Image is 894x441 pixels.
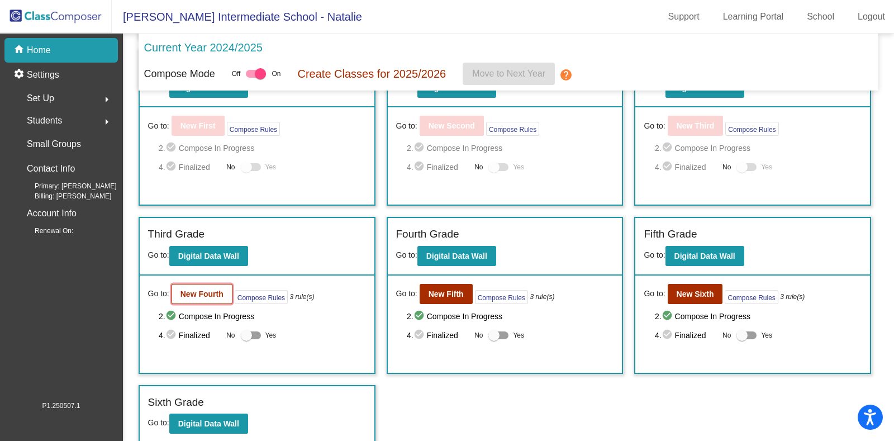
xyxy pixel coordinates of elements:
button: Compose Rules [486,122,539,136]
button: Compose Rules [235,290,288,304]
mat-icon: home [13,44,27,57]
span: Billing: [PERSON_NAME] [17,191,111,201]
a: School [798,8,843,26]
mat-icon: check_circle [165,141,179,155]
span: No [722,330,731,340]
a: Logout [849,8,894,26]
b: Digital Data Wall [426,252,487,260]
span: 2. Compose In Progress [655,310,862,323]
span: No [722,162,731,172]
button: Digital Data Wall [417,246,496,266]
span: 2. Compose In Progress [159,310,365,323]
mat-icon: check_circle [662,160,675,174]
span: No [226,330,235,340]
mat-icon: check_circle [413,160,427,174]
p: Contact Info [27,161,75,177]
span: Go to: [148,288,169,300]
label: Fourth Grade [396,226,459,243]
button: Move to Next Year [463,63,555,85]
span: Move to Next Year [472,69,545,78]
p: Create Classes for 2025/2026 [297,65,446,82]
mat-icon: check_circle [165,329,179,342]
span: Students [27,113,62,129]
i: 3 rule(s) [289,292,314,302]
b: New Fifth [429,290,464,298]
span: 4. Finalized [159,160,221,174]
mat-icon: check_circle [413,141,427,155]
p: Small Groups [27,136,81,152]
span: Yes [513,329,524,342]
button: New Sixth [668,284,723,304]
b: Digital Data Wall [178,252,239,260]
span: Go to: [148,418,169,427]
mat-icon: check_circle [165,310,179,323]
span: Go to: [148,250,169,259]
span: Yes [761,329,772,342]
p: Account Info [27,206,77,221]
mat-icon: check_circle [413,329,427,342]
mat-icon: settings [13,68,27,82]
button: New Second [420,116,484,136]
span: Off [232,69,241,79]
span: Go to: [644,250,665,259]
mat-icon: arrow_right [100,93,113,106]
mat-icon: check_circle [662,310,675,323]
button: Digital Data Wall [665,246,744,266]
p: Current Year 2024/2025 [144,39,263,56]
b: New Second [429,121,475,130]
mat-icon: arrow_right [100,115,113,129]
p: Home [27,44,51,57]
label: Third Grade [148,226,205,243]
a: Support [659,8,708,26]
span: No [226,162,235,172]
span: 2. Compose In Progress [655,141,862,155]
span: 2. Compose In Progress [407,141,614,155]
span: 2. Compose In Progress [159,141,365,155]
i: 3 rule(s) [780,292,805,302]
span: Go to: [396,288,417,300]
span: Set Up [27,91,54,106]
span: On [272,69,280,79]
span: Yes [265,329,277,342]
label: Fifth Grade [644,226,697,243]
button: Digital Data Wall [169,246,248,266]
span: 4. Finalized [407,160,469,174]
label: Sixth Grade [148,395,204,411]
span: 4. Finalized [407,329,469,342]
b: New Third [677,121,715,130]
span: Renewal On: [17,226,73,236]
button: Compose Rules [475,290,528,304]
mat-icon: check_circle [662,329,675,342]
button: Compose Rules [725,122,778,136]
span: Go to: [644,288,665,300]
b: Digital Data Wall [674,252,735,260]
b: Digital Data Wall [178,419,239,428]
b: New Fourth [180,290,223,298]
span: No [474,162,483,172]
p: Compose Mode [144,67,215,82]
button: Compose Rules [725,290,778,304]
i: 3 rule(s) [530,292,554,302]
span: No [474,330,483,340]
span: Go to: [644,120,665,132]
span: Go to: [396,120,417,132]
p: Settings [27,68,59,82]
span: Yes [513,160,524,174]
mat-icon: check_circle [662,141,675,155]
a: Learning Portal [714,8,793,26]
button: Compose Rules [227,122,280,136]
mat-icon: help [559,68,573,82]
button: Digital Data Wall [169,414,248,434]
mat-icon: check_circle [413,310,427,323]
b: New Sixth [677,290,714,298]
span: Yes [265,160,277,174]
button: New Fifth [420,284,473,304]
span: 4. Finalized [159,329,221,342]
span: 4. Finalized [655,160,717,174]
span: 4. Finalized [655,329,717,342]
mat-icon: check_circle [165,160,179,174]
span: [PERSON_NAME] Intermediate School - Natalie [112,8,362,26]
span: 2. Compose In Progress [407,310,614,323]
span: Primary: [PERSON_NAME] [17,181,117,191]
button: New Third [668,116,724,136]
